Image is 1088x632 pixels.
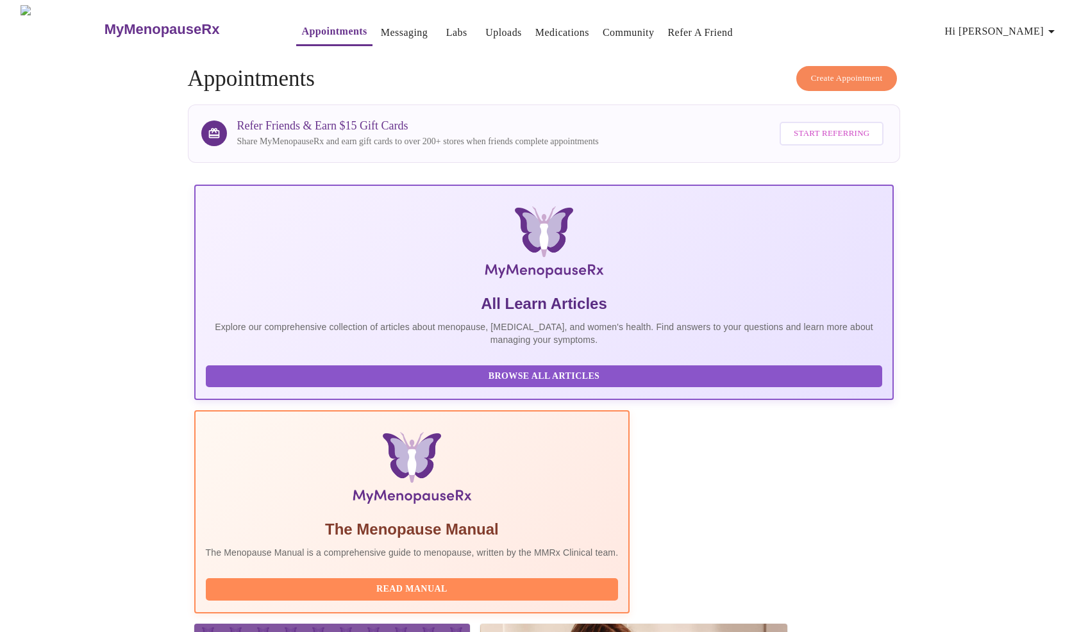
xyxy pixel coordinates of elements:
[296,19,372,46] button: Appointments
[945,22,1059,40] span: Hi [PERSON_NAME]
[603,24,655,42] a: Community
[667,24,733,42] a: Refer a Friend
[206,546,619,559] p: The Menopause Manual is a comprehensive guide to menopause, written by the MMRx Clinical team.
[206,583,622,594] a: Read Manual
[301,22,367,40] a: Appointments
[206,370,886,381] a: Browse All Articles
[219,581,606,597] span: Read Manual
[237,135,599,148] p: Share MyMenopauseRx and earn gift cards to over 200+ stores when friends complete appointments
[381,24,428,42] a: Messaging
[780,122,883,146] button: Start Referring
[206,578,619,601] button: Read Manual
[535,24,589,42] a: Medications
[219,369,870,385] span: Browse All Articles
[206,519,619,540] h5: The Menopause Manual
[105,21,220,38] h3: MyMenopauseRx
[794,126,869,141] span: Start Referring
[796,66,898,91] button: Create Appointment
[436,20,477,46] button: Labs
[940,19,1064,44] button: Hi [PERSON_NAME]
[271,432,553,509] img: Menopause Manual
[188,66,901,92] h4: Appointments
[485,24,522,42] a: Uploads
[480,20,527,46] button: Uploads
[598,20,660,46] button: Community
[311,206,778,283] img: MyMenopauseRx Logo
[21,5,103,53] img: MyMenopauseRx Logo
[237,119,599,133] h3: Refer Friends & Earn $15 Gift Cards
[206,365,883,388] button: Browse All Articles
[103,7,271,52] a: MyMenopauseRx
[530,20,594,46] button: Medications
[206,320,883,346] p: Explore our comprehensive collection of articles about menopause, [MEDICAL_DATA], and women's hea...
[662,20,738,46] button: Refer a Friend
[776,115,887,152] a: Start Referring
[446,24,467,42] a: Labs
[206,294,883,314] h5: All Learn Articles
[376,20,433,46] button: Messaging
[811,71,883,86] span: Create Appointment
